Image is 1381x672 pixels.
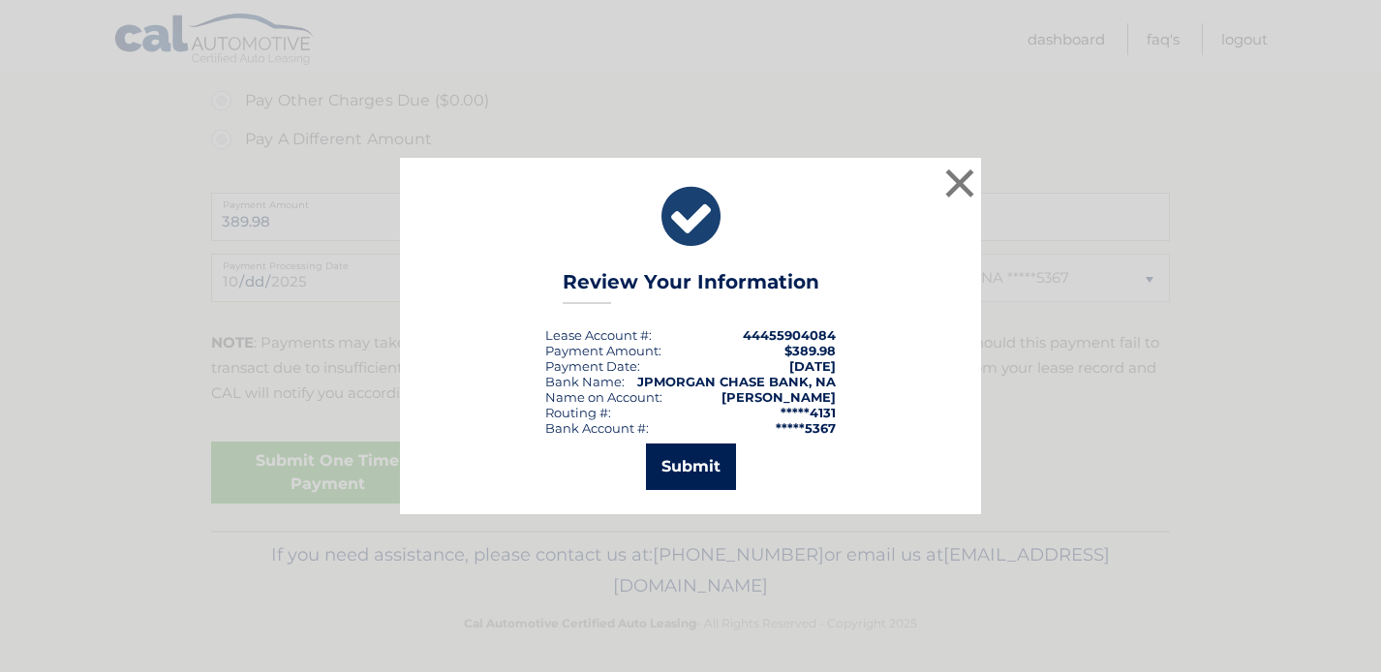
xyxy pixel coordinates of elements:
div: Payment Amount: [545,343,661,358]
button: Submit [646,443,736,490]
strong: 44455904084 [743,327,836,343]
div: Bank Name: [545,374,625,389]
div: Lease Account #: [545,327,652,343]
div: Bank Account #: [545,420,649,436]
strong: [PERSON_NAME] [721,389,836,405]
span: Payment Date [545,358,637,374]
h3: Review Your Information [563,270,819,304]
div: Routing #: [545,405,611,420]
span: [DATE] [789,358,836,374]
button: × [940,164,979,202]
span: $389.98 [784,343,836,358]
strong: JPMORGAN CHASE BANK, NA [637,374,836,389]
div: : [545,358,640,374]
div: Name on Account: [545,389,662,405]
